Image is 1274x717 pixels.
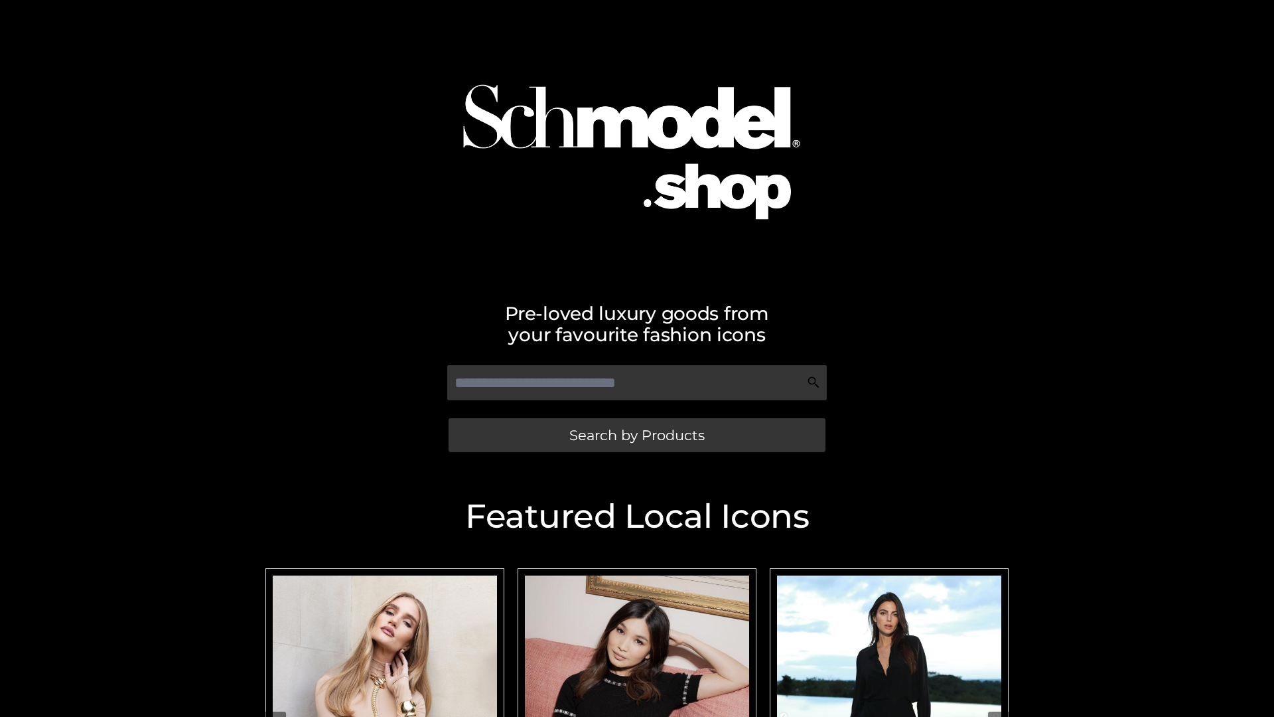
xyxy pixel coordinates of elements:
h2: Featured Local Icons​ [259,500,1015,533]
a: Search by Products [449,418,825,452]
span: Search by Products [569,428,705,442]
h2: Pre-loved luxury goods from your favourite fashion icons [259,303,1015,345]
img: Search Icon [807,376,820,389]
